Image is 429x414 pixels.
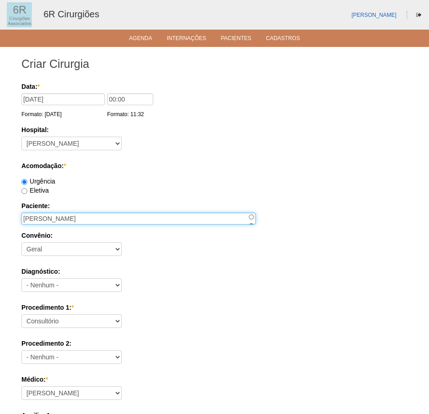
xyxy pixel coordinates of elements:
label: Procedimento 2: [21,339,408,348]
input: Urgência [21,179,27,185]
label: Data: [21,82,404,91]
label: Procedimento 1: [21,303,408,312]
span: Este campo é obrigatório. [37,83,40,90]
span: Este campo é obrigatório. [64,162,66,169]
a: 6R Cirurgiões [43,9,99,19]
i: Sair [416,12,421,18]
label: Convênio: [21,231,408,240]
input: Eletiva [21,188,27,194]
label: Diagnóstico: [21,267,408,276]
h1: Criar Cirurgia [21,58,408,70]
label: Paciente: [21,201,408,210]
label: Hospital: [21,125,408,134]
div: Formato: [DATE] [21,110,107,119]
label: Médico: [21,375,408,384]
a: [PERSON_NAME] [351,12,397,18]
a: Internações [167,35,207,44]
span: Este campo é obrigatório. [72,304,74,311]
label: Acomodação: [21,161,408,170]
div: Formato: 11:32 [107,110,155,119]
a: Pacientes [221,35,251,44]
label: Urgência [21,178,55,185]
a: Agenda [129,35,152,44]
a: Cadastros [266,35,300,44]
label: Eletiva [21,187,49,194]
span: Este campo é obrigatório. [46,376,48,383]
